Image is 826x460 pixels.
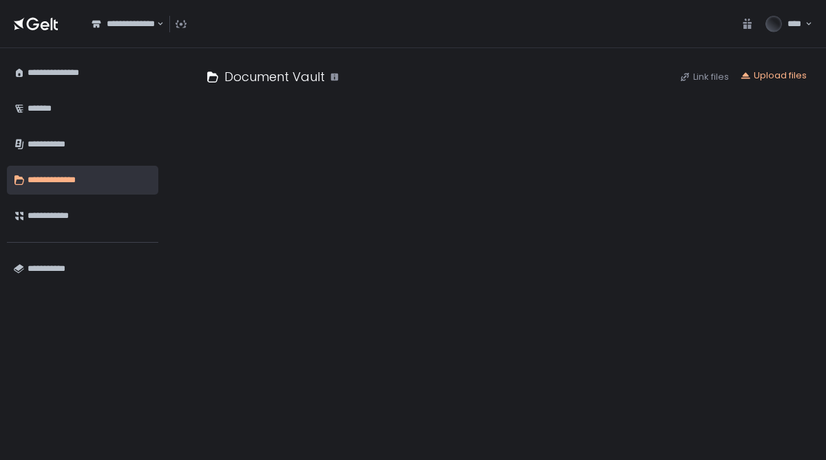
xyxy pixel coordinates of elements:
[224,67,325,86] h1: Document Vault
[83,10,164,39] div: Search for option
[679,71,729,83] button: Link files
[155,17,156,31] input: Search for option
[740,69,807,82] button: Upload files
